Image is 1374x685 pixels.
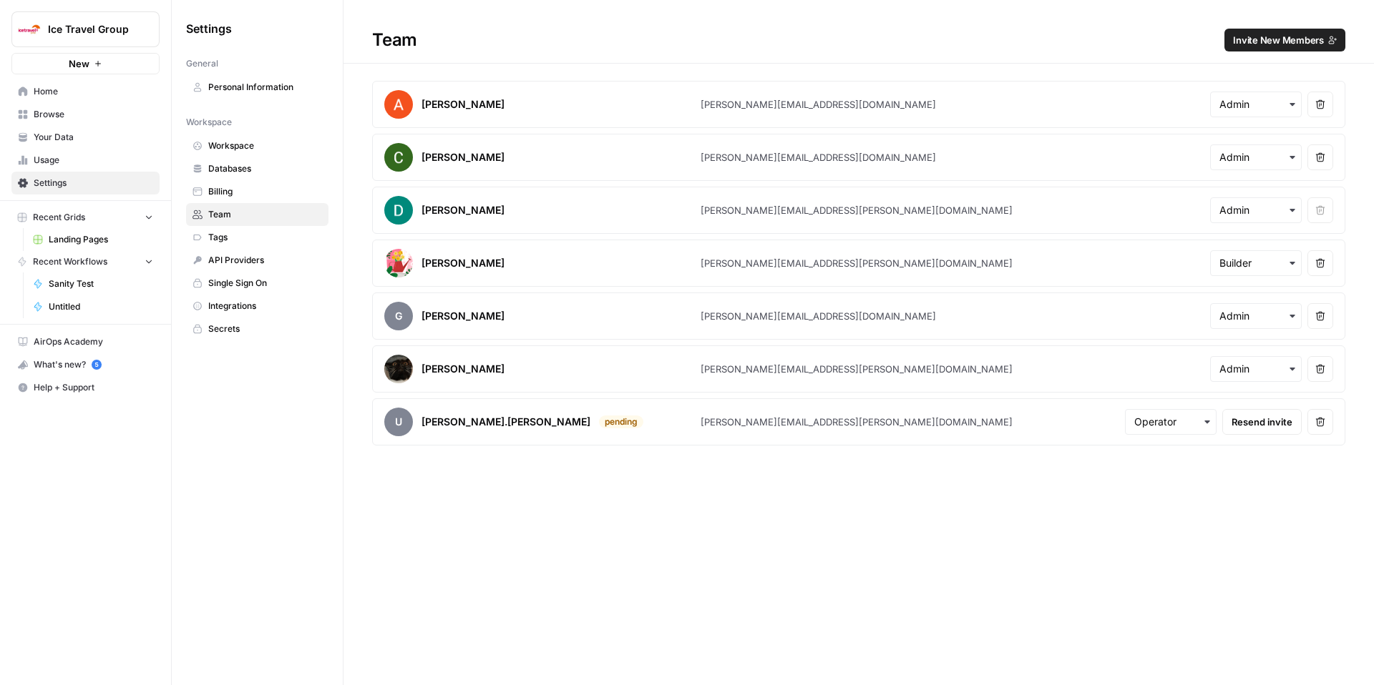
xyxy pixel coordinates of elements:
button: Invite New Members [1224,29,1345,51]
a: Tags [186,226,328,249]
input: Admin [1219,362,1292,376]
a: Usage [11,149,160,172]
img: avatar [384,90,413,119]
div: What's new? [12,354,159,375]
img: avatar [384,196,413,225]
a: AirOps Academy [11,330,160,353]
span: Billing [208,185,322,198]
a: Your Data [11,126,160,149]
img: Ice Travel Group Logo [16,16,42,42]
button: Recent Grids [11,207,160,228]
img: avatar [384,355,413,383]
input: Admin [1219,203,1292,217]
div: [PERSON_NAME][EMAIL_ADDRESS][PERSON_NAME][DOMAIN_NAME] [701,256,1013,270]
span: Browse [34,108,153,121]
div: [PERSON_NAME] [422,97,505,112]
input: Operator [1134,415,1207,429]
div: [PERSON_NAME][EMAIL_ADDRESS][PERSON_NAME][DOMAIN_NAME] [701,203,1013,217]
button: Help + Support [11,376,160,399]
div: [PERSON_NAME][EMAIL_ADDRESS][PERSON_NAME][DOMAIN_NAME] [701,415,1013,429]
a: Billing [186,180,328,203]
span: Ice Travel Group [48,22,135,36]
a: Sanity Test [26,272,160,295]
span: Databases [208,162,322,175]
a: Untitled [26,295,160,318]
div: [PERSON_NAME] [422,150,505,164]
text: 5 [94,361,98,368]
div: [PERSON_NAME] [422,256,505,270]
div: [PERSON_NAME][EMAIL_ADDRESS][PERSON_NAME][DOMAIN_NAME] [701,362,1013,376]
a: Landing Pages [26,228,160,251]
div: [PERSON_NAME][EMAIL_ADDRESS][DOMAIN_NAME] [701,150,936,164]
span: API Providers [208,254,322,267]
span: Recent Workflows [33,255,107,268]
span: Personal Information [208,81,322,94]
span: Secrets [208,322,322,335]
a: 5 [92,360,102,370]
span: Single Sign On [208,277,322,290]
input: Builder [1219,256,1292,270]
span: General [186,57,218,70]
span: Workspace [186,116,232,129]
span: Integrations [208,300,322,312]
img: avatar [384,143,413,172]
span: Settings [34,177,153,189]
button: Recent Workflows [11,251,160,272]
a: Browse [11,103,160,126]
input: Admin [1219,309,1292,323]
a: Personal Information [186,76,328,99]
span: Workspace [208,139,322,152]
div: [PERSON_NAME] [422,309,505,323]
a: Workspace [186,134,328,157]
a: Settings [11,172,160,194]
div: pending [599,415,643,428]
span: Landing Pages [49,233,153,246]
img: avatar [384,249,413,277]
a: API Providers [186,249,328,272]
span: Recent Grids [33,211,85,224]
span: Settings [186,20,232,37]
a: Secrets [186,317,328,340]
a: Integrations [186,295,328,317]
button: Resend invite [1222,409,1302,435]
a: Single Sign On [186,272,328,295]
span: New [69,56,89,71]
span: Team [208,208,322,221]
a: Home [11,80,160,103]
span: Tags [208,231,322,244]
a: Team [186,203,328,226]
span: Invite New Members [1233,33,1324,47]
button: New [11,53,160,74]
a: Databases [186,157,328,180]
span: Your Data [34,131,153,144]
div: [PERSON_NAME].[PERSON_NAME] [422,415,590,429]
div: Team [343,29,1374,51]
div: [PERSON_NAME][EMAIL_ADDRESS][DOMAIN_NAME] [701,309,936,323]
span: Sanity Test [49,277,153,290]
span: u [384,408,413,436]
span: Usage [34,154,153,167]
span: Help + Support [34,381,153,394]
input: Admin [1219,97,1292,112]
input: Admin [1219,150,1292,164]
span: G [384,302,413,330]
div: [PERSON_NAME][EMAIL_ADDRESS][DOMAIN_NAME] [701,97,936,112]
span: Resend invite [1232,415,1292,429]
span: Untitled [49,300,153,313]
div: [PERSON_NAME] [422,203,505,217]
span: Home [34,85,153,98]
button: Workspace: Ice Travel Group [11,11,160,47]
button: What's new? 5 [11,353,160,376]
div: [PERSON_NAME] [422,362,505,376]
span: AirOps Academy [34,335,153,348]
